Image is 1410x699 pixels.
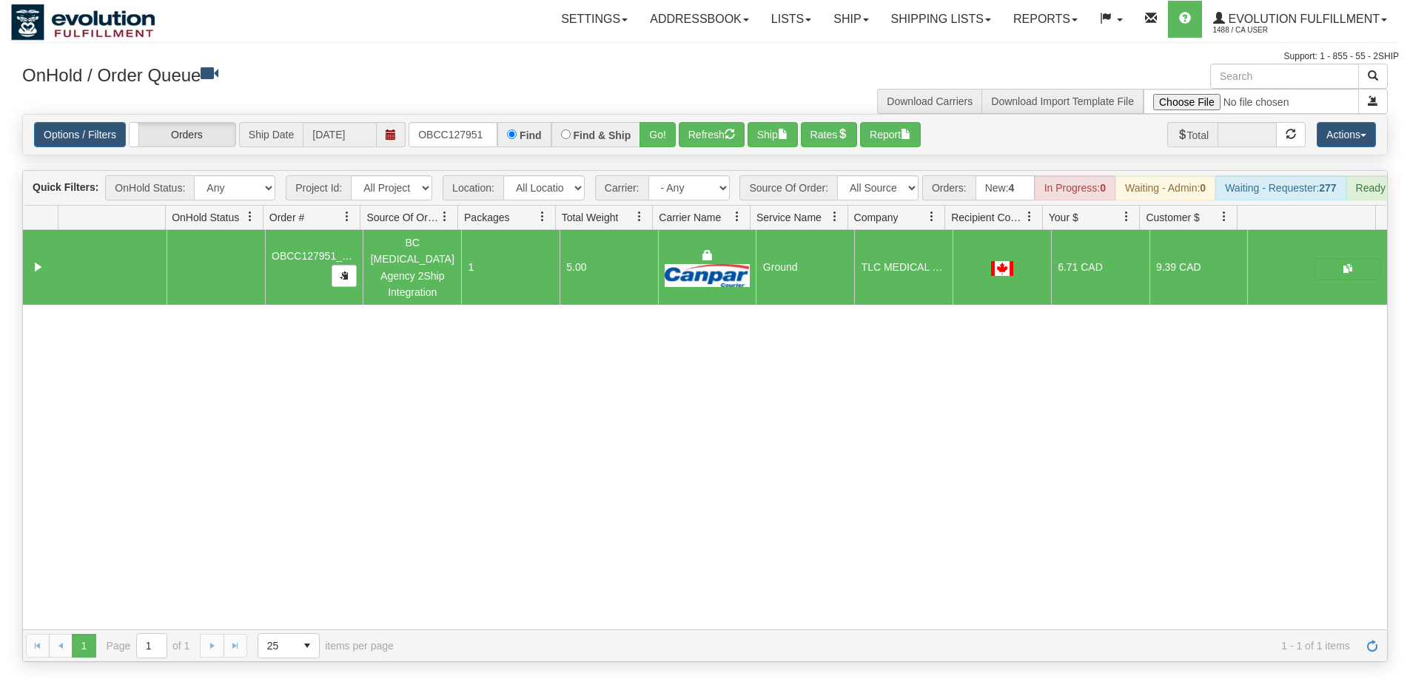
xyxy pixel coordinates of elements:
[1149,230,1248,305] td: 9.39 CAD
[11,4,155,41] img: logo1488.jpg
[1167,122,1218,147] span: Total
[267,638,286,653] span: 25
[258,633,320,658] span: Page sizes drop down
[107,633,190,658] span: Page of 1
[332,265,357,287] button: Copy to clipboard
[409,122,497,147] input: Order #
[639,122,676,147] button: Go!
[1049,210,1078,225] span: Your $
[1051,230,1149,305] td: 6.71 CAD
[1146,210,1199,225] span: Customer $
[238,204,263,229] a: OnHold Status filter column settings
[272,250,381,262] span: OBCC127951_PART_A
[72,634,95,658] span: Page 1
[1009,182,1015,194] strong: 4
[130,123,235,146] label: Orders
[1210,64,1359,89] input: Search
[991,95,1134,107] a: Download Import Template File
[1212,204,1237,229] a: Customer $ filter column settings
[269,210,304,225] span: Order #
[530,204,555,229] a: Packages filter column settings
[822,204,847,229] a: Service Name filter column settings
[1017,204,1042,229] a: Recipient Country filter column settings
[1035,175,1115,200] div: In Progress:
[566,261,586,273] span: 5.00
[29,258,47,277] a: Collapse
[1225,13,1380,25] span: Evolution Fulfillment
[760,1,822,38] a: Lists
[335,204,360,229] a: Order # filter column settings
[550,1,639,38] a: Settings
[991,261,1013,276] img: CA
[22,64,694,85] h3: OnHold / Order Queue
[469,261,474,273] span: 1
[1315,258,1381,280] button: Shipping Documents
[919,204,944,229] a: Company filter column settings
[464,210,509,225] span: Packages
[679,122,745,147] button: Refresh
[860,122,921,147] button: Report
[595,175,648,200] span: Carrier:
[562,210,619,225] span: Total Weight
[887,95,973,107] a: Download Carriers
[432,204,457,229] a: Source Of Order filter column settings
[1213,23,1324,38] span: 1488 / CA User
[286,175,351,200] span: Project Id:
[11,50,1399,63] div: Support: 1 - 855 - 55 - 2SHIP
[443,175,503,200] span: Location:
[1317,122,1376,147] button: Actions
[748,122,798,147] button: Ship
[639,1,760,38] a: Addressbook
[34,122,126,147] a: Options / Filters
[520,130,542,141] label: Find
[854,230,953,305] td: TLC MEDICAL CLINIC [GEOGRAPHIC_DATA]
[822,1,879,38] a: Ship
[1115,175,1215,200] div: Waiting - Admin:
[1114,204,1139,229] a: Your $ filter column settings
[574,130,631,141] label: Find & Ship
[1002,1,1089,38] a: Reports
[951,210,1024,225] span: Recipient Country
[1215,175,1346,200] div: Waiting - Requester:
[137,634,167,658] input: Page 1
[1360,634,1384,658] a: Refresh
[23,171,1387,206] div: grid toolbar
[756,230,854,305] td: Ground
[370,234,455,301] div: BC [MEDICAL_DATA] Agency 2Ship Integration
[922,175,976,200] span: Orders:
[725,204,750,229] a: Carrier Name filter column settings
[976,175,1035,200] div: New:
[295,634,319,658] span: select
[1202,1,1398,38] a: Evolution Fulfillment 1488 / CA User
[880,1,1002,38] a: Shipping lists
[33,180,98,195] label: Quick Filters:
[1358,64,1388,89] button: Search
[1319,182,1336,194] strong: 277
[172,210,239,225] span: OnHold Status
[239,122,303,147] span: Ship Date
[258,633,394,658] span: items per page
[414,640,1350,652] span: 1 - 1 of 1 items
[1200,182,1206,194] strong: 0
[627,204,652,229] a: Total Weight filter column settings
[1376,274,1409,425] iframe: chat widget
[366,210,439,225] span: Source Of Order
[739,175,837,200] span: Source Of Order:
[665,264,750,287] img: Canpar
[756,210,822,225] span: Service Name
[801,122,858,147] button: Rates
[659,210,721,225] span: Carrier Name
[1100,182,1106,194] strong: 0
[854,210,899,225] span: Company
[105,175,194,200] span: OnHold Status:
[1144,89,1359,114] input: Import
